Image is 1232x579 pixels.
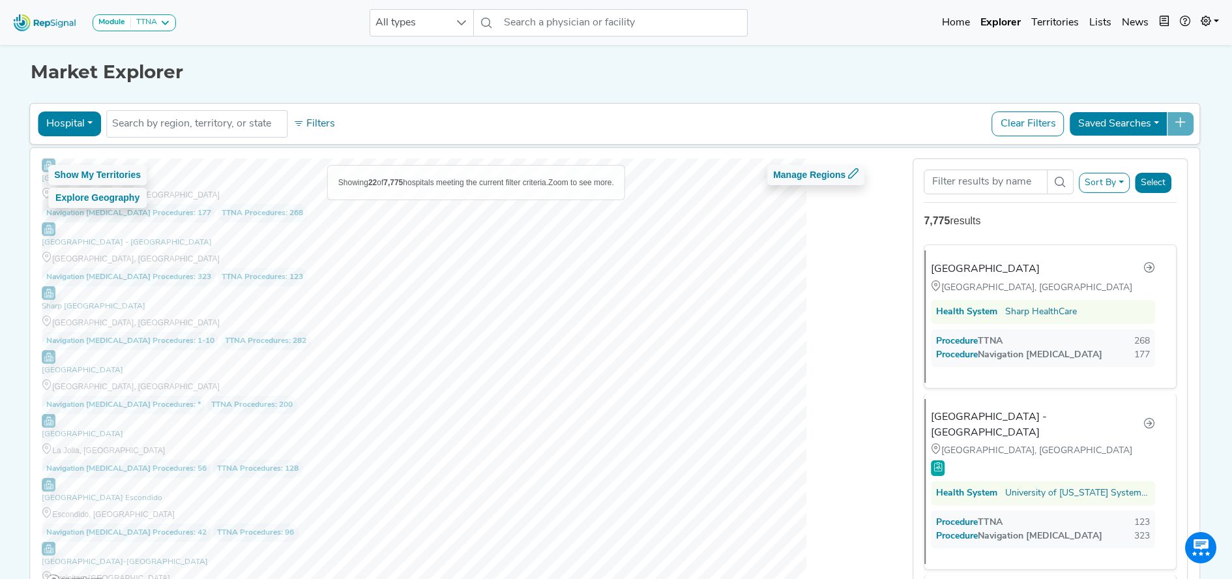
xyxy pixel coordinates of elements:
strong: Module [98,18,125,26]
a: News [1117,10,1154,36]
input: Search Term [924,170,1048,194]
span: Procedure [949,350,978,360]
div: 123 [1134,516,1150,529]
button: Filters [290,113,338,135]
button: Manage Regions [767,165,864,185]
a: Explorer [975,10,1026,36]
div: Navigation [MEDICAL_DATA] [936,529,1102,543]
div: [GEOGRAPHIC_DATA], [GEOGRAPHIC_DATA] [931,443,1154,458]
button: Intel Book [1154,10,1175,36]
div: [GEOGRAPHIC_DATA] - [GEOGRAPHIC_DATA] [931,409,1143,441]
button: ModuleTTNA [93,14,176,31]
span: Zoom to see more. [548,178,614,187]
span: Procedure [949,531,978,541]
button: Hospital [38,111,101,136]
span: Procedure [949,336,978,346]
b: 22 [368,178,377,187]
button: Select [1135,173,1171,193]
a: Go to hospital profile [1143,261,1155,278]
a: Territories [1026,10,1084,36]
input: Search by region, territory, or state [112,116,282,132]
div: Health System [936,486,997,500]
button: Sort By [1079,173,1130,193]
button: Explore Geography [48,188,147,208]
a: Sharp HealthCare [1005,305,1077,319]
div: results [924,213,1176,229]
div: 268 [1134,334,1150,348]
div: TTNA [936,516,1003,529]
strong: 7,775 [924,215,950,226]
a: Go to hospital profile [1143,417,1155,434]
b: 7,775 [383,178,403,187]
span: Procedure [949,518,978,527]
span: Showing of hospitals meeting the current filter criteria. [338,178,548,187]
a: University of [US_STATE] Systemwide Administration [1005,486,1149,500]
button: Saved Searches [1070,111,1167,136]
div: [GEOGRAPHIC_DATA], [GEOGRAPHIC_DATA] [931,280,1154,295]
div: Health System [936,305,997,319]
h1: Market Explorer [31,61,1201,83]
span: All types [370,10,448,36]
div: TTNA [936,334,1003,348]
button: Clear Filters [992,111,1064,136]
input: Search a physician or facility [499,9,748,37]
a: Lists [1084,10,1117,36]
div: 323 [1134,529,1150,543]
div: [GEOGRAPHIC_DATA] [931,261,1040,277]
a: Home [937,10,975,36]
div: TTNA [131,18,157,28]
div: Navigation [MEDICAL_DATA] [936,348,1102,362]
span: This hospital has ongoing trials [931,460,945,477]
button: Show My Territories [48,165,147,185]
div: 177 [1134,348,1150,362]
